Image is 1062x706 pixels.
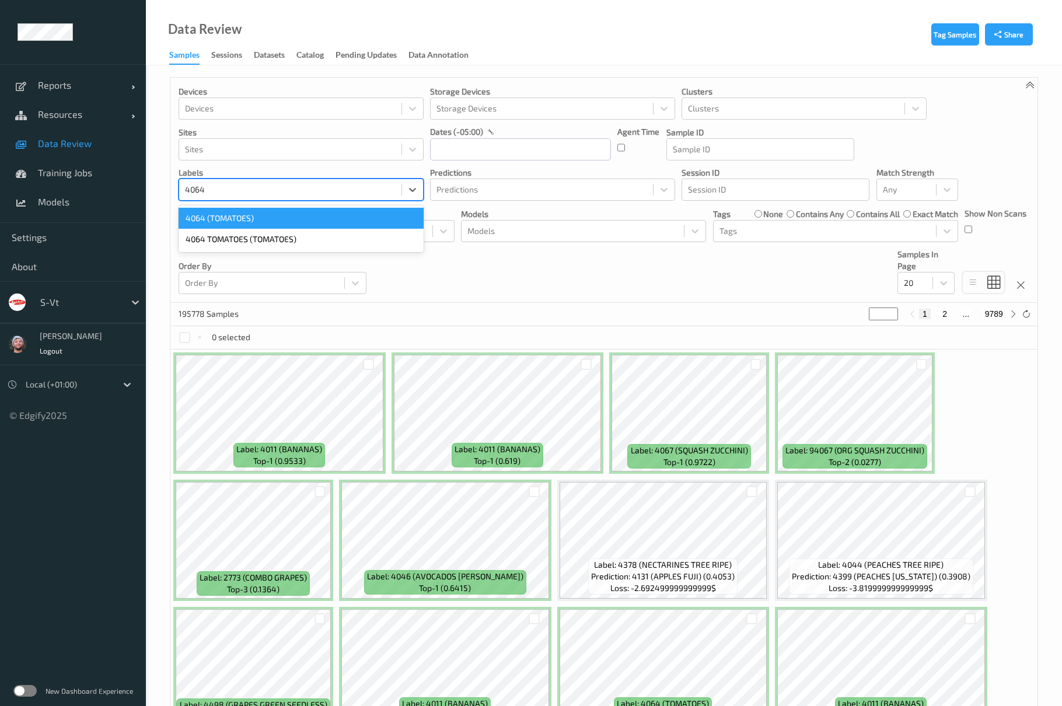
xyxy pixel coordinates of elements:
[179,86,424,97] p: Devices
[876,167,958,179] p: Match Strength
[818,559,944,571] span: Label: 4044 (PEACHES TREE RIPE)
[336,47,408,64] a: Pending Updates
[785,445,924,456] span: Label: 94067 (ORG SQUASH ZUCCHINI)
[763,208,783,220] label: none
[913,208,958,220] label: exact match
[965,208,1026,219] p: Show Non Scans
[253,455,306,467] span: top-1 (0.9533)
[682,167,869,179] p: Session ID
[919,309,931,319] button: 1
[897,249,955,272] p: Samples In Page
[211,49,242,64] div: Sessions
[367,571,523,582] span: Label: 4046 (AVOCADOS [PERSON_NAME])
[829,456,881,468] span: top-2 (0.0277)
[981,309,1007,319] button: 9789
[296,49,324,64] div: Catalog
[829,582,933,594] span: Loss: -3.819999999999999$
[212,331,250,343] p: 0 selected
[419,582,471,594] span: top-1 (0.6415)
[168,23,242,35] div: Data Review
[713,208,731,220] p: Tags
[179,260,366,272] p: Order By
[959,309,973,319] button: ...
[939,309,951,319] button: 2
[200,572,307,583] span: Label: 2773 (COMBO GRAPES)
[461,208,706,220] p: Models
[254,47,296,64] a: Datasets
[796,208,844,220] label: contains any
[179,308,266,320] p: 195778 Samples
[179,167,424,179] p: labels
[610,582,716,594] span: Loss: -2.692499999999999$
[985,23,1033,46] button: Share
[227,583,280,595] span: top-3 (0.1364)
[474,455,520,467] span: top-1 (0.619)
[211,47,254,64] a: Sessions
[236,443,322,455] span: Label: 4011 (BANANAS)
[682,86,927,97] p: Clusters
[594,559,732,571] span: Label: 4378 (NECTARINES TREE RIPE)
[430,167,675,179] p: Predictions
[296,47,336,64] a: Catalog
[591,571,735,582] span: Prediction: 4131 (APPLES FUJI) (0.4053)
[336,49,397,64] div: Pending Updates
[169,49,200,65] div: Samples
[663,456,715,468] span: top-1 (0.9722)
[856,208,900,220] label: contains all
[430,126,483,138] p: dates (-05:00)
[631,445,748,456] span: Label: 4067 (SQUASH ZUCCHINI)
[408,47,480,64] a: Data Annotation
[430,86,675,97] p: Storage Devices
[179,208,424,229] div: 4064 (TOMATOES)
[408,49,469,64] div: Data Annotation
[617,126,659,138] p: Agent Time
[455,443,540,455] span: Label: 4011 (BANANAS)
[931,23,979,46] button: Tag Samples
[666,127,854,138] p: Sample ID
[179,229,424,250] div: 4064 TOMATOES (TOMATOES)
[179,127,424,138] p: Sites
[169,47,211,65] a: Samples
[792,571,970,582] span: Prediction: 4399 (PEACHES [US_STATE]) (0.3908)
[254,49,285,64] div: Datasets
